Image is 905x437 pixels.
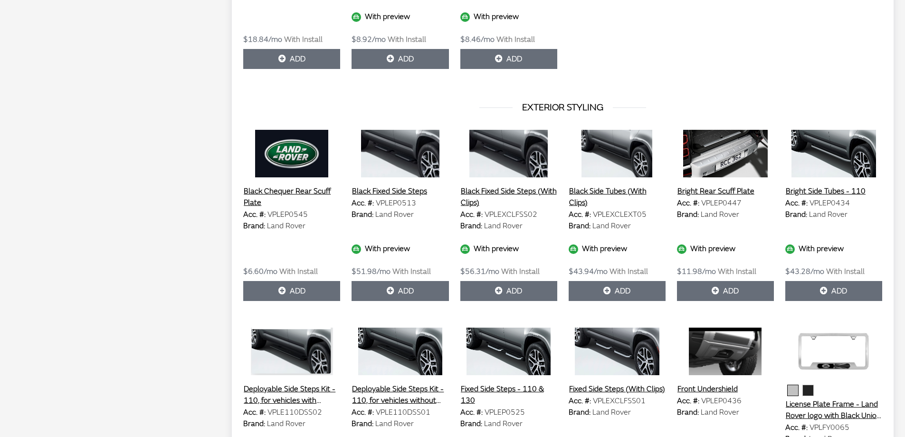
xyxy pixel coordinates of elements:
label: Brand: [677,407,699,418]
span: Land Rover [592,408,631,417]
label: Acc. #: [569,209,591,220]
button: Add [243,281,340,301]
label: Brand: [352,209,373,220]
button: Black Fixed Side Steps (With Clips) [460,185,557,209]
span: Land Rover [484,419,523,428]
span: With Install [610,267,648,276]
span: With Install [826,267,865,276]
span: $43.94/mo [569,267,608,276]
button: Polished Silver [787,385,799,396]
span: Land Rover [701,210,739,219]
img: Image for Black Side Tubes (With Clips) [569,130,666,177]
label: Acc. #: [785,422,808,433]
button: Black Fixed Side Steps [352,185,428,197]
img: Image for Deployable Side Steps Kit - 110, for vehicles without Retailer Fitted Towing, 23MY onwards [352,328,448,375]
img: Image for Fixed Side Steps (With Clips) [569,328,666,375]
span: With Install [392,267,431,276]
label: Acc. #: [352,407,374,418]
span: VPLEXCLEXT05 [593,210,647,219]
span: With Install [279,267,318,276]
div: With preview [460,11,557,22]
button: Fixed Side Steps - 110 & 130 [460,383,557,407]
label: Acc. #: [243,407,266,418]
button: Add [677,281,774,301]
h3: EXTERIOR STYLING [243,100,882,115]
span: $11.98/mo [677,267,716,276]
button: Bright Rear Scuff Plate [677,185,755,197]
span: Land Rover [701,408,739,417]
span: Land Rover [484,221,523,231]
button: Add [243,49,340,69]
button: Matte Black [802,385,814,396]
button: Front Undershield [677,383,738,395]
span: With Install [284,35,323,44]
img: Image for Fixed Side Steps - 110 &amp; 130 [460,328,557,375]
span: Land Rover [375,210,414,219]
label: Acc. #: [677,395,699,407]
span: With Install [501,267,540,276]
span: VPLEP0447 [701,198,742,208]
label: Brand: [460,418,482,429]
span: VPLEP0436 [701,396,742,406]
label: Brand: [243,220,265,232]
div: With preview [352,11,448,22]
img: Image for Bright Side Tubes - 110 [785,130,882,177]
span: With Install [496,35,535,44]
label: Brand: [677,209,699,220]
span: VPLEP0513 [376,198,416,208]
span: $43.28/mo [785,267,824,276]
span: VPLEP0434 [810,198,850,208]
label: Acc. #: [352,197,374,209]
span: $18.84/mo [243,35,282,44]
button: Deployable Side Steps Kit - 110, for vehicles with Retailer Fitted Towing, 23MY onwards [243,383,340,407]
span: Land Rover [592,221,631,231]
img: Image for Black Fixed Side Steps [352,130,448,177]
label: Acc. #: [677,197,699,209]
span: VPLEXCLFSS02 [485,210,537,219]
img: Image for Black Fixed Side Steps (With Clips) [460,130,557,177]
img: Image for Deployable Side Steps Kit - 110, for vehicles with Retailer Fitted Towing, 23MY onwards [243,328,340,375]
label: Acc. #: [569,395,591,407]
button: License Plate Frame - Land Rover logo with Black Union Jack, Polished Steel [785,398,882,422]
div: With preview [785,243,882,254]
button: Black Chequer Rear Scuff Plate [243,185,340,209]
span: VPLE110DSS01 [376,408,430,417]
span: $56.31/mo [460,267,499,276]
label: Brand: [569,220,591,232]
span: $6.60/mo [243,267,277,276]
span: Land Rover [375,419,414,428]
span: $8.46/mo [460,35,495,44]
label: Brand: [569,407,591,418]
span: VPLE110DSS02 [267,408,322,417]
label: Acc. #: [460,209,483,220]
button: Add [785,281,882,301]
div: With preview [460,243,557,254]
span: VPLEXCLFSS01 [593,396,646,406]
img: Image for Black Chequer Rear Scuff Plate [243,130,340,177]
span: With Install [388,35,426,44]
button: Add [352,49,448,69]
span: Land Rover [267,419,305,428]
span: Land Rover [809,210,848,219]
div: With preview [569,243,666,254]
button: Add [569,281,666,301]
label: Brand: [352,418,373,429]
div: With preview [352,243,448,254]
img: Image for Front Undershield [677,328,774,375]
button: Black Side Tubes (With Clips) [569,185,666,209]
span: VPLFY0065 [810,423,849,432]
button: Add [352,281,448,301]
button: Bright Side Tubes - 110 [785,185,866,197]
span: $8.92/mo [352,35,386,44]
button: Add [460,49,557,69]
span: With Install [718,267,756,276]
span: $51.98/mo [352,267,391,276]
label: Brand: [460,220,482,232]
span: VPLEP0525 [485,408,525,417]
label: Brand: [785,209,807,220]
label: Acc. #: [460,407,483,418]
button: Deployable Side Steps Kit - 110, for vehicles without Retailer Fitted Towing, 23MY onwards [352,383,448,407]
span: Land Rover [267,221,305,231]
label: Acc. #: [243,209,266,220]
button: Fixed Side Steps (With Clips) [569,383,666,395]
